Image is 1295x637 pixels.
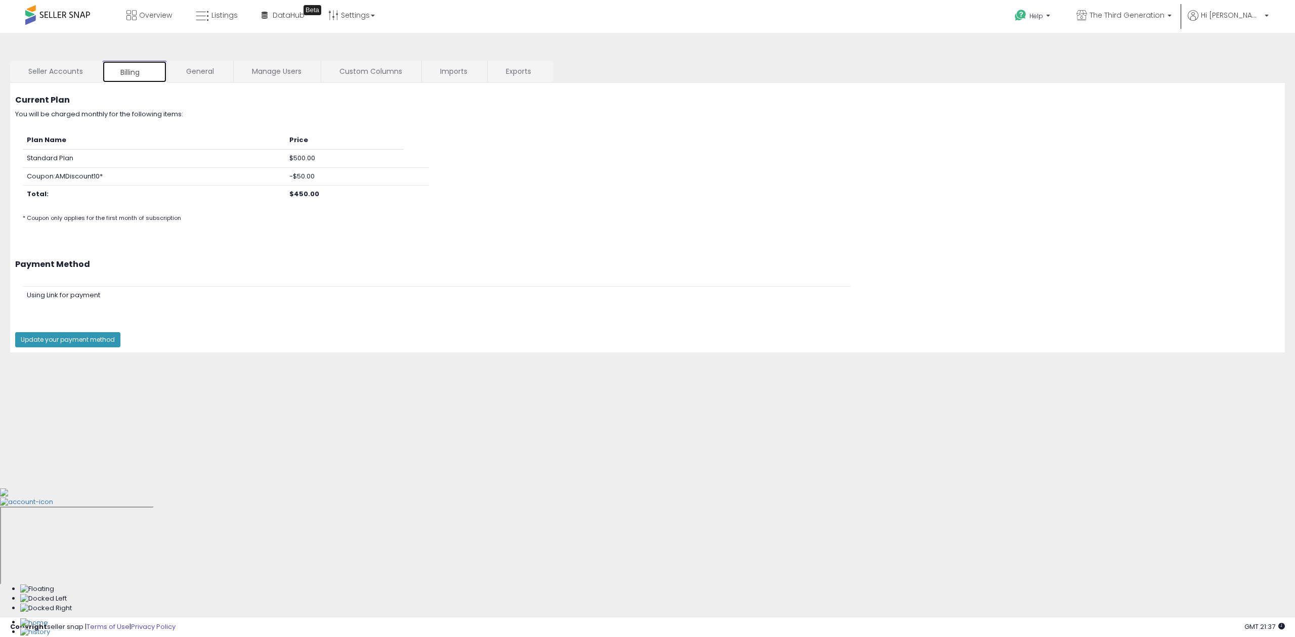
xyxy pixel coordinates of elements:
[23,167,285,186] td: Coupon: AMDiscount10*
[234,61,320,82] a: Manage Users
[23,214,181,222] small: * Coupon only applies for the first month of subscription
[1188,10,1269,33] a: Hi [PERSON_NAME]
[15,109,183,119] span: You will be charged monthly for the following items:
[1029,12,1043,20] span: Help
[285,131,404,149] th: Price
[285,150,404,168] td: $500.00
[168,61,232,82] a: General
[1090,10,1164,20] span: The Third Generation
[321,61,420,82] a: Custom Columns
[422,61,486,82] a: Imports
[20,618,48,628] img: Home
[211,10,238,20] span: Listings
[139,10,172,20] span: Overview
[289,189,319,199] b: $450.00
[27,189,49,199] b: Total:
[23,131,285,149] th: Plan Name
[20,594,67,604] img: Docked Left
[1007,2,1060,33] a: Help
[15,260,1280,269] h3: Payment Method
[15,96,1280,105] h3: Current Plan
[15,332,120,347] button: Update your payment method
[102,61,167,83] a: Billing
[20,604,72,613] img: Docked Right
[488,61,552,82] a: Exports
[20,627,50,637] img: History
[1201,10,1262,20] span: Hi [PERSON_NAME]
[20,584,54,594] img: Floating
[304,5,321,15] div: Tooltip anchor
[23,287,776,304] td: Using Link for payment
[285,167,404,186] td: -$50.00
[1014,9,1027,22] i: Get Help
[10,61,101,82] a: Seller Accounts
[273,10,305,20] span: DataHub
[23,150,285,168] td: Standard Plan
